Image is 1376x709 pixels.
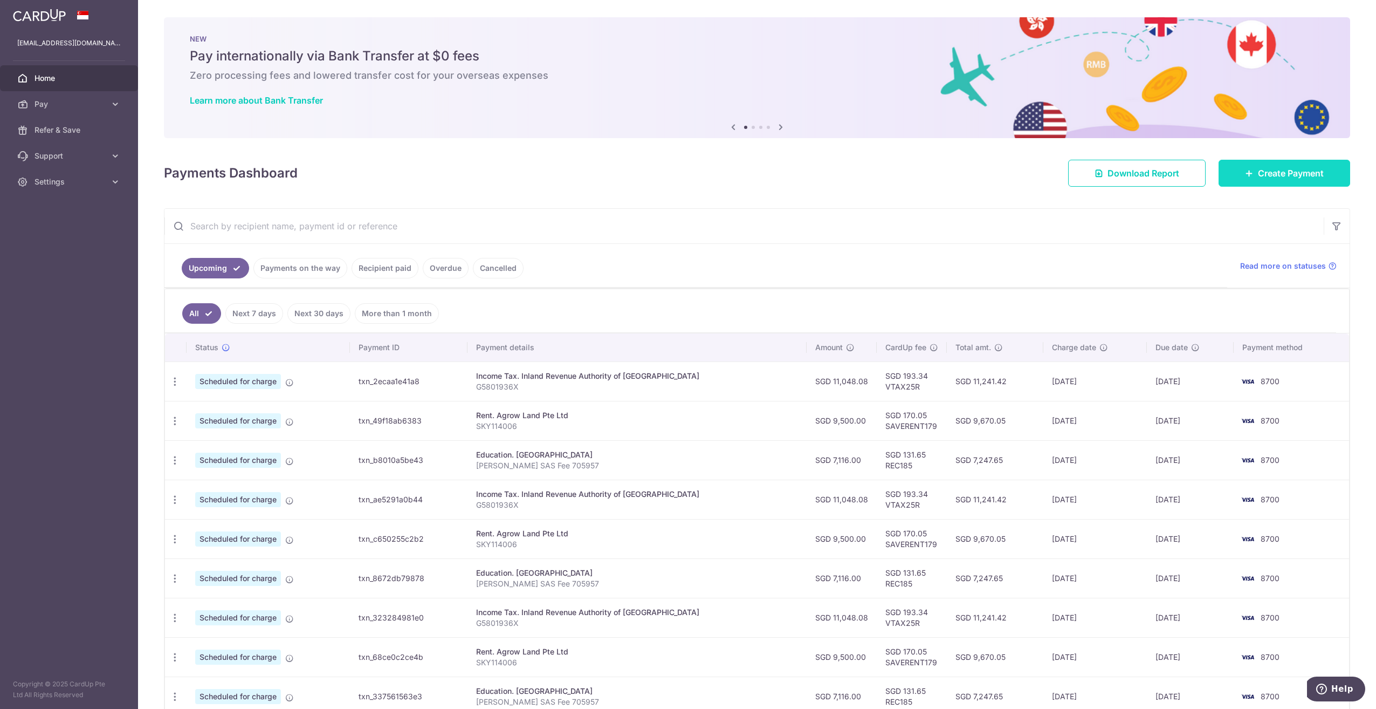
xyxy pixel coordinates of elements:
[1147,480,1234,519] td: [DATE]
[253,258,347,278] a: Payments on the way
[1043,637,1147,677] td: [DATE]
[476,646,798,657] div: Rent. Agrow Land Pte Ltd
[1240,261,1337,271] a: Read more on statuses
[423,258,469,278] a: Overdue
[195,689,281,704] span: Scheduled for charge
[195,531,281,547] span: Scheduled for charge
[1052,342,1096,353] span: Charge date
[1043,480,1147,519] td: [DATE]
[190,95,323,106] a: Learn more about Bank Transfer
[473,258,524,278] a: Cancelled
[182,258,249,278] a: Upcoming
[1237,375,1258,388] img: Bank Card
[1147,598,1234,637] td: [DATE]
[807,440,877,480] td: SGD 7,116.00
[350,519,467,558] td: txn_c650255c2b2
[947,637,1043,677] td: SGD 9,670.05
[1237,454,1258,467] img: Bank Card
[476,686,798,697] div: Education. [GEOGRAPHIC_DATA]
[1261,574,1279,583] span: 8700
[947,362,1043,401] td: SGD 11,241.42
[1147,558,1234,598] td: [DATE]
[350,362,467,401] td: txn_2ecaa1e41a8
[1043,598,1147,637] td: [DATE]
[476,697,798,707] p: [PERSON_NAME] SAS Fee 705957
[350,333,467,362] th: Payment ID
[1261,534,1279,543] span: 8700
[1261,416,1279,425] span: 8700
[350,401,467,440] td: txn_49f18ab6383
[955,342,991,353] span: Total amt.
[1234,333,1349,362] th: Payment method
[190,35,1324,43] p: NEW
[1237,611,1258,624] img: Bank Card
[350,558,467,598] td: txn_8672db79878
[815,342,843,353] span: Amount
[1147,519,1234,558] td: [DATE]
[467,333,807,362] th: Payment details
[1043,362,1147,401] td: [DATE]
[195,413,281,428] span: Scheduled for charge
[1043,401,1147,440] td: [DATE]
[1261,692,1279,701] span: 8700
[877,558,947,598] td: SGD 131.65 REC185
[877,480,947,519] td: SGD 193.34 VTAX25R
[476,371,798,381] div: Income Tax. Inland Revenue Authority of [GEOGRAPHIC_DATA]
[877,440,947,480] td: SGD 131.65 REC185
[1068,160,1206,187] a: Download Report
[350,440,467,480] td: txn_b8010a5be43
[1261,613,1279,622] span: 8700
[195,571,281,586] span: Scheduled for charge
[164,17,1350,138] img: Bank transfer banner
[1219,160,1350,187] a: Create Payment
[947,558,1043,598] td: SGD 7,247.65
[1261,495,1279,504] span: 8700
[807,401,877,440] td: SGD 9,500.00
[1147,401,1234,440] td: [DATE]
[195,342,218,353] span: Status
[195,492,281,507] span: Scheduled for charge
[877,637,947,677] td: SGD 170.05 SAVERENT179
[13,9,66,22] img: CardUp
[182,303,221,324] a: All
[885,342,926,353] span: CardUp fee
[807,480,877,519] td: SGD 11,048.08
[807,558,877,598] td: SGD 7,116.00
[476,381,798,392] p: G5801936X
[947,440,1043,480] td: SGD 7,247.65
[350,598,467,637] td: txn_323284981e0
[1261,652,1279,662] span: 8700
[476,528,798,539] div: Rent. Agrow Land Pte Ltd
[1237,690,1258,703] img: Bank Card
[225,303,283,324] a: Next 7 days
[476,539,798,550] p: SKY114006
[947,480,1043,519] td: SGD 11,241.42
[352,258,418,278] a: Recipient paid
[476,410,798,421] div: Rent. Agrow Land Pte Ltd
[877,519,947,558] td: SGD 170.05 SAVERENT179
[190,69,1324,82] h6: Zero processing fees and lowered transfer cost for your overseas expenses
[1237,651,1258,664] img: Bank Card
[476,489,798,500] div: Income Tax. Inland Revenue Authority of [GEOGRAPHIC_DATA]
[1043,519,1147,558] td: [DATE]
[1237,572,1258,585] img: Bank Card
[355,303,439,324] a: More than 1 month
[195,610,281,625] span: Scheduled for charge
[476,607,798,618] div: Income Tax. Inland Revenue Authority of [GEOGRAPHIC_DATA]
[287,303,350,324] a: Next 30 days
[164,209,1324,243] input: Search by recipient name, payment id or reference
[476,618,798,629] p: G5801936X
[877,401,947,440] td: SGD 170.05 SAVERENT179
[195,374,281,389] span: Scheduled for charge
[1237,414,1258,427] img: Bank Card
[350,480,467,519] td: txn_ae5291a0b44
[947,401,1043,440] td: SGD 9,670.05
[1237,493,1258,506] img: Bank Card
[1261,455,1279,465] span: 8700
[350,637,467,677] td: txn_68ce0c2ce4b
[1258,167,1324,180] span: Create Payment
[1155,342,1188,353] span: Due date
[1237,533,1258,546] img: Bank Card
[476,460,798,471] p: [PERSON_NAME] SAS Fee 705957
